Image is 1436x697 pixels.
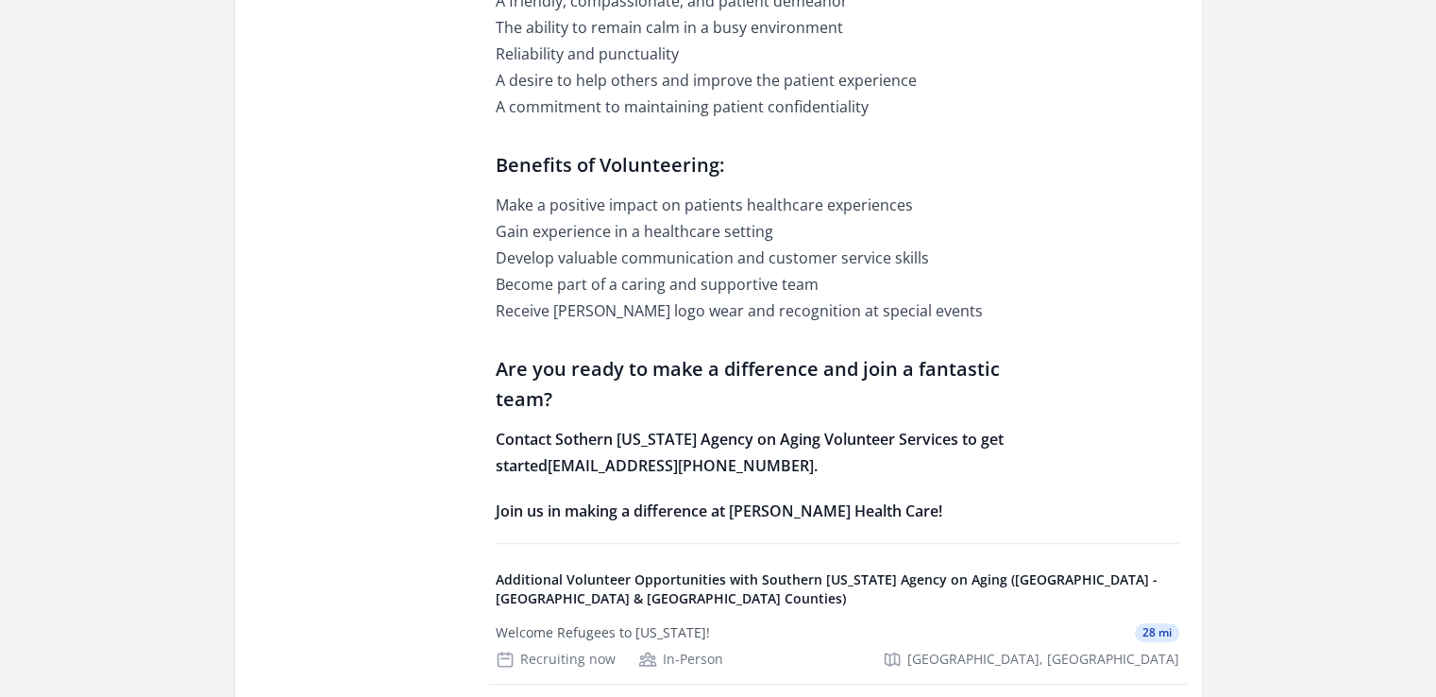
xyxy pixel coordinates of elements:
[496,501,942,521] strong: Join us in making a difference at [PERSON_NAME] Health Care!
[488,608,1187,684] a: Welcome Refugees to [US_STATE]! 28 mi Recruiting now In-Person [GEOGRAPHIC_DATA], [GEOGRAPHIC_DATA]
[496,192,1048,324] p: Make a positive impact on patients healthcare experiences Gain experience in a healthcare setting...
[496,429,1004,476] strong: Contact Sothern [US_STATE] Agency on Aging Volunteer Services to get started [EMAIL_ADDRESS] [PHO...
[496,570,1179,608] h4: Additional Volunteer Opportunities with Southern [US_STATE] Agency on Aging ([GEOGRAPHIC_DATA] - ...
[907,650,1179,669] span: [GEOGRAPHIC_DATA], [GEOGRAPHIC_DATA]
[496,623,710,642] div: Welcome Refugees to [US_STATE]!
[638,650,723,669] div: In-Person
[1135,623,1179,642] span: 28 mi
[496,356,1000,412] strong: Are you ready to make a difference and join a fantastic team?
[496,650,616,669] div: Recruiting now
[496,152,724,178] strong: Benefits of Volunteering:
